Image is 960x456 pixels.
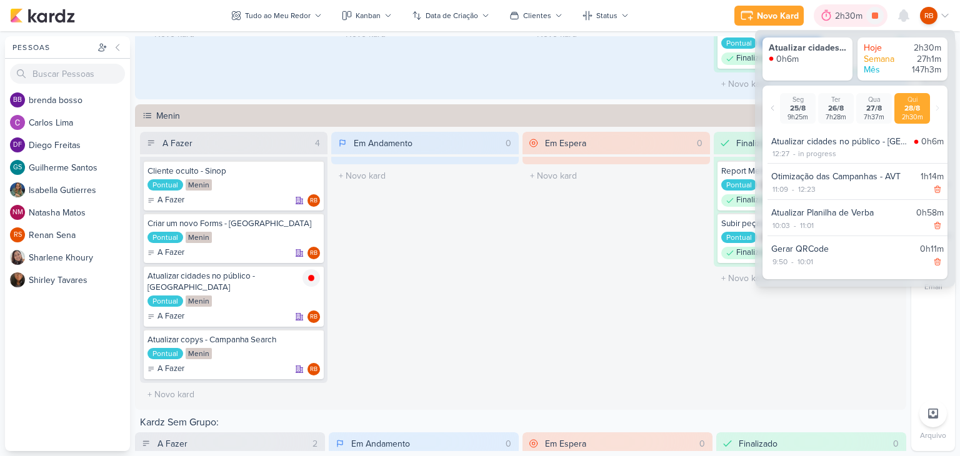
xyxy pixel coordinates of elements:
[10,137,25,152] div: Diego Freitas
[782,113,813,121] div: 9h25m
[142,385,325,404] input: + Novo kard
[692,137,707,150] div: 0
[736,194,772,207] p: Finalizado
[716,269,899,287] input: + Novo kard
[736,52,772,65] p: Finalizado
[135,415,906,432] div: Kardz Sem Grupo:
[10,8,75,23] img: kardz.app
[920,430,946,441] p: Arquivo
[721,52,777,65] div: Finalizado
[334,167,516,185] input: + Novo kard
[904,54,941,65] div: 27h1m
[186,232,212,243] div: Menin
[721,232,757,243] div: Pontual
[924,10,934,21] p: RB
[769,56,774,61] img: tracking
[13,97,22,104] p: bb
[757,9,799,22] div: Novo Kard
[29,184,130,197] div: I s a b e l l a G u t i e r r e s
[14,232,22,239] p: RS
[157,363,184,375] p: A Fazer
[796,256,814,267] div: 10:01
[157,310,184,323] p: A Fazer
[351,437,410,450] div: Em Andamento
[186,295,212,307] div: Menin
[888,437,904,450] div: 0
[147,310,184,323] div: A Fazer
[29,116,130,129] div: C a r l o s L i m a
[10,250,25,265] img: Sharlene Khoury
[776,54,799,65] div: 0h6m
[771,206,911,219] div: Atualizar Planilha de Verba
[771,256,789,267] div: 9:50
[10,92,25,107] div: brenda bosso
[721,166,894,177] div: Report Menin
[736,247,772,259] p: Finalizado
[147,218,320,229] div: Criar um novo Forms - Verona
[147,270,320,293] div: Atualizar cidades no público - Verona
[798,148,836,159] div: in progress
[859,113,889,121] div: 7h37m
[12,209,23,216] p: NM
[310,314,317,320] p: RB
[782,96,813,104] div: Seg
[29,229,130,242] div: R e n a n S e n a
[859,96,889,104] div: Qua
[739,437,777,450] div: Finalizado
[10,42,95,53] div: Pessoas
[307,363,320,375] div: Responsável: Rogerio Bispo
[782,104,813,113] div: 25/8
[721,37,757,49] div: Pontual
[525,167,707,185] input: + Novo kard
[914,139,919,144] img: tracking
[799,220,815,231] div: 11:01
[156,109,902,122] div: Menin
[734,6,804,26] button: Novo Kard
[904,42,941,54] div: 2h30m
[897,96,927,104] div: Qui
[736,137,775,150] div: Finalizado
[797,184,817,195] div: 12:23
[307,310,320,323] div: Rogerio Bispo
[897,104,927,113] div: 28/8
[307,363,320,375] div: Rogerio Bispo
[859,104,889,113] div: 27/8
[310,198,317,204] p: RB
[771,242,915,255] div: Gerar QRCode
[29,139,130,152] div: D i e g o F r e i t a s
[354,137,412,150] div: Em Andamento
[307,437,322,450] div: 2
[147,363,184,375] div: A Fazer
[771,184,789,195] div: 11:09
[310,250,317,257] p: RB
[10,205,25,220] div: Natasha Matos
[29,94,130,107] div: b r e n d a b o s s o
[10,160,25,175] div: Guilherme Santos
[10,64,125,84] input: Buscar Pessoas
[10,115,25,130] img: Carlos Lima
[147,179,183,191] div: Pontual
[307,194,320,207] div: Rogerio Bispo
[771,220,791,231] div: 10:03
[186,179,212,191] div: Menin
[791,220,799,231] div: -
[147,166,320,177] div: Cliente oculto - Sinop
[307,247,320,259] div: Responsável: Rogerio Bispo
[147,295,183,307] div: Pontual
[157,247,184,259] p: A Fazer
[162,137,192,150] div: A Fazer
[147,194,184,207] div: A Fazer
[920,242,944,255] div: 0h11m
[147,247,184,259] div: A Fazer
[186,348,212,359] div: Menin
[147,334,320,345] div: Atualizar copys - Campanha Search
[501,437,516,450] div: 0
[904,64,941,76] div: 147h3m
[310,137,325,150] div: 4
[545,437,586,450] div: Em Espera
[302,269,320,287] img: tracking
[921,170,944,183] div: 1h14m
[29,251,130,264] div: S h a r l e n e K h o u r y
[10,227,25,242] div: Renan Sena
[864,64,901,76] div: Mês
